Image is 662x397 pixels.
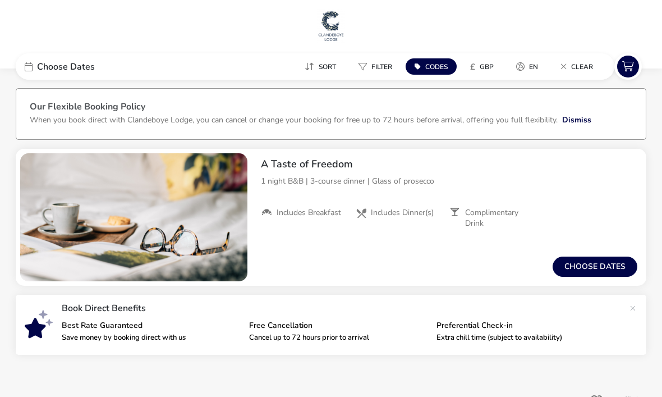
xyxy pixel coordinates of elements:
button: Codes [406,58,457,75]
p: When you book direct with Clandeboye Lodge, you can cancel or change your booking for free up to ... [30,115,558,125]
span: Includes Dinner(s) [371,208,434,218]
p: Preferential Check-in [436,322,615,330]
h2: A Taste of Freedom [261,158,637,171]
div: A Taste of Freedom1 night B&B | 3-course dinner | Glass of proseccoIncludes BreakfastIncludes Din... [252,149,646,238]
naf-pibe-menu-bar-item: Filter [350,58,406,75]
naf-pibe-menu-bar-item: Clear [551,58,606,75]
button: Filter [350,58,401,75]
span: Choose Dates [37,62,95,71]
p: 1 night B&B | 3-course dinner | Glass of prosecco [261,175,637,187]
swiper-slide: 1 / 1 [20,153,247,281]
naf-pibe-menu-bar-item: £GBP [461,58,507,75]
span: Codes [425,62,448,71]
button: Dismiss [562,114,591,126]
naf-pibe-menu-bar-item: en [507,58,551,75]
span: Clear [571,62,593,71]
img: Main Website [317,9,345,43]
p: Free Cancellation [249,322,427,330]
span: Includes Breakfast [277,208,341,218]
span: GBP [480,62,494,71]
span: en [529,62,538,71]
div: Choose Dates [16,53,184,80]
h3: Our Flexible Booking Policy [30,102,632,114]
p: Extra chill time (subject to availability) [436,334,615,341]
button: Clear [551,58,602,75]
i: £ [470,61,475,72]
naf-pibe-menu-bar-item: Sort [296,58,350,75]
span: Filter [371,62,392,71]
button: Choose dates [553,257,637,277]
p: Book Direct Benefits [62,304,624,313]
button: Sort [296,58,345,75]
span: Complimentary Drink [465,208,535,228]
button: £GBP [461,58,503,75]
span: Sort [319,62,336,71]
p: Best Rate Guaranteed [62,322,240,330]
button: en [507,58,547,75]
naf-pibe-menu-bar-item: Codes [406,58,461,75]
p: Save money by booking direct with us [62,334,240,341]
p: Cancel up to 72 hours prior to arrival [249,334,427,341]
